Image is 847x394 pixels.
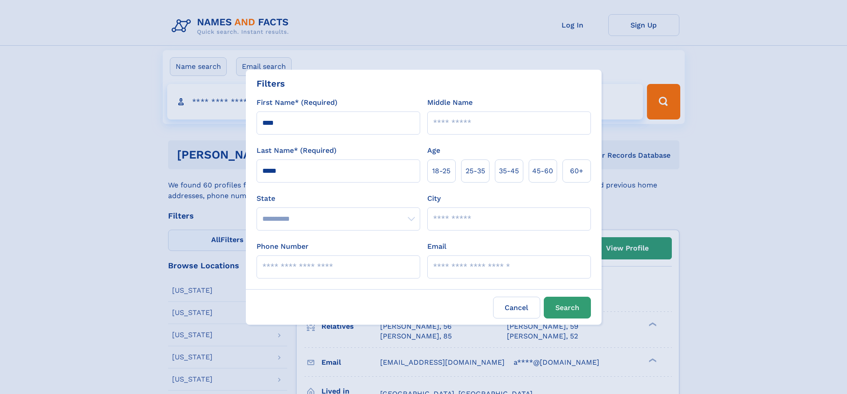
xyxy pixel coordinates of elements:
label: First Name* (Required) [257,97,337,108]
label: Cancel [493,297,540,318]
span: 35‑45 [499,166,519,176]
label: Middle Name [427,97,473,108]
div: Filters [257,77,285,90]
label: Email [427,241,446,252]
label: Last Name* (Required) [257,145,337,156]
span: 25‑35 [466,166,485,176]
span: 45‑60 [532,166,553,176]
span: 18‑25 [432,166,450,176]
span: 60+ [570,166,583,176]
button: Search [544,297,591,318]
label: Phone Number [257,241,309,252]
label: State [257,193,420,204]
label: Age [427,145,440,156]
label: City [427,193,441,204]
